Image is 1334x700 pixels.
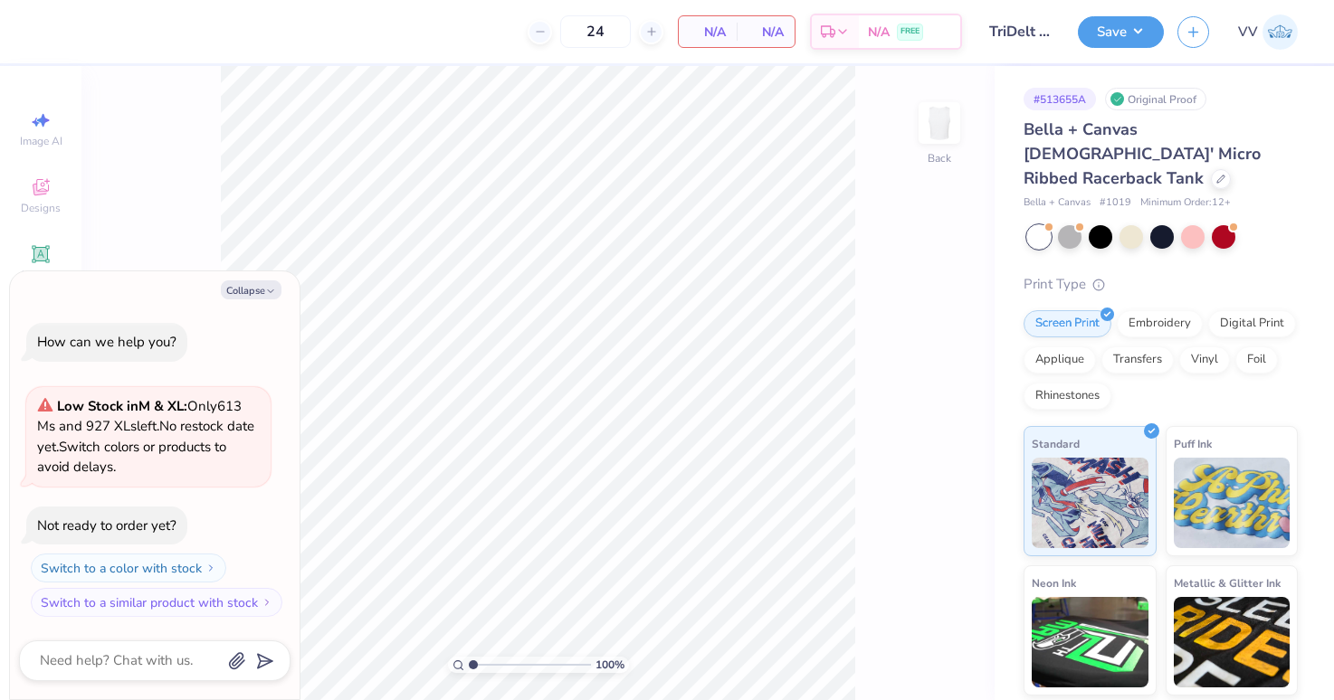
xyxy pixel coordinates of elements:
[1024,346,1096,374] div: Applique
[1174,573,1281,592] span: Metallic & Glitter Ink
[1179,346,1230,374] div: Vinyl
[1024,88,1096,110] div: # 513655A
[37,333,176,351] div: How can we help you?
[1263,14,1298,50] img: Via Villanueva
[1032,434,1080,453] span: Standard
[1024,118,1261,189] span: Bella + Canvas [DEMOGRAPHIC_DATA]' Micro Ribbed Racerback Tank
[31,588,282,617] button: Switch to a similar product with stock
[900,25,920,38] span: FREE
[868,23,890,42] span: N/A
[37,397,254,477] span: Only 613 Ms and 927 XLs left. Switch colors or products to avoid delays.
[1117,310,1203,337] div: Embroidery
[1024,195,1091,211] span: Bella + Canvas
[1024,383,1111,410] div: Rhinestones
[596,657,624,673] span: 100 %
[37,417,254,456] span: No restock date yet.
[1105,88,1206,110] div: Original Proof
[205,563,216,573] img: Switch to a color with stock
[748,23,784,42] span: N/A
[1174,434,1212,453] span: Puff Ink
[928,150,951,166] div: Back
[31,553,226,582] button: Switch to a color with stock
[1174,597,1291,687] img: Metallic & Glitter Ink
[262,597,272,608] img: Switch to a similar product with stock
[1024,310,1111,337] div: Screen Print
[921,105,958,141] img: Back
[1174,458,1291,548] img: Puff Ink
[37,516,176,534] div: Not ready to order yet?
[1032,458,1148,548] img: Standard
[690,23,726,42] span: N/A
[21,201,61,215] span: Designs
[1101,346,1174,374] div: Transfers
[221,280,281,299] button: Collapse
[1032,597,1148,687] img: Neon Ink
[1238,14,1298,50] a: VV
[1078,16,1164,48] button: Save
[1024,274,1298,295] div: Print Type
[19,268,62,282] span: Add Text
[560,15,631,48] input: – –
[1208,310,1296,337] div: Digital Print
[20,134,62,148] span: Image AI
[976,14,1064,50] input: Untitled Design
[1032,573,1076,592] span: Neon Ink
[1235,346,1278,374] div: Foil
[1100,195,1131,211] span: # 1019
[1238,22,1258,43] span: VV
[1140,195,1231,211] span: Minimum Order: 12 +
[57,397,187,415] strong: Low Stock in M & XL :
